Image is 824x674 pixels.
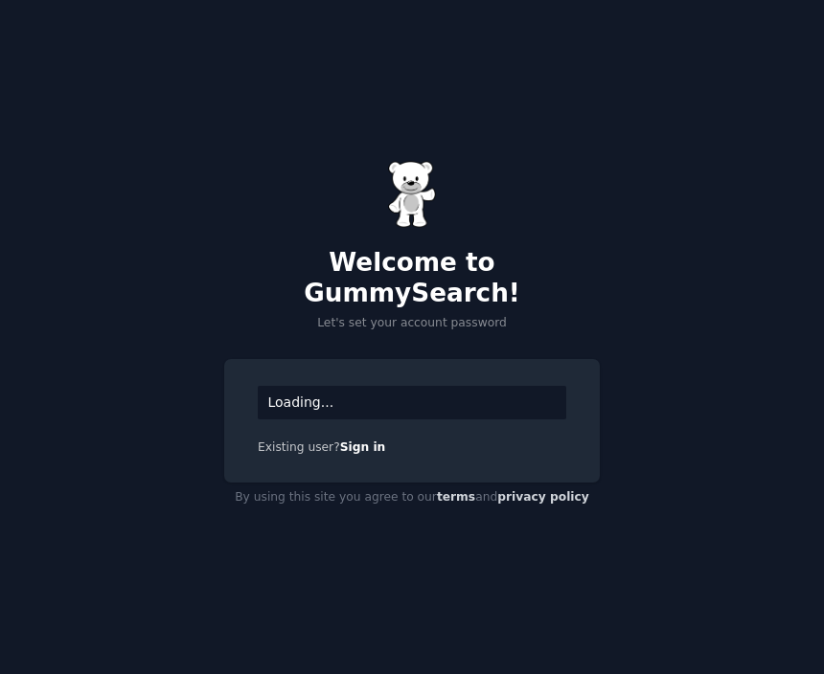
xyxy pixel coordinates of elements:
a: terms [437,490,475,504]
p: Let's set your account password [224,315,600,332]
h2: Welcome to GummySearch! [224,248,600,308]
a: privacy policy [497,490,589,504]
div: By using this site you agree to our and [224,483,600,513]
a: Sign in [340,440,386,454]
div: Loading... [258,386,566,419]
img: Gummy Bear [388,161,436,228]
span: Existing user? [258,440,340,454]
